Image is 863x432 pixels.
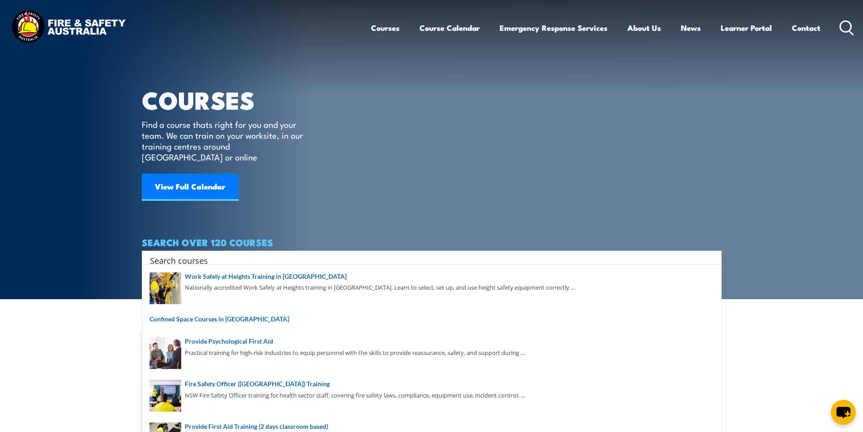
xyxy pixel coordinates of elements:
[681,16,701,40] a: News
[419,16,480,40] a: Course Calendar
[149,379,714,389] a: Fire Safety Officer ([GEOGRAPHIC_DATA]) Training
[142,174,239,201] a: View Full Calendar
[142,237,722,247] h4: SEARCH OVER 120 COURSES
[142,119,307,162] p: Find a course thats right for you and your team. We can train on your worksite, in our training c...
[500,16,607,40] a: Emergency Response Services
[792,16,820,40] a: Contact
[149,422,714,432] a: Provide First Aid Training (2 days classroom based)
[706,254,718,267] button: Search magnifier button
[142,89,316,110] h1: COURSES
[721,16,772,40] a: Learner Portal
[149,336,714,346] a: Provide Psychological First Aid
[371,16,400,40] a: Courses
[152,254,704,267] form: Search form
[627,16,661,40] a: About Us
[150,253,702,267] input: Search input
[831,400,856,425] button: chat-button
[149,314,714,324] a: Confined Space Courses in [GEOGRAPHIC_DATA]
[149,272,714,282] a: Work Safely at Heights Training in [GEOGRAPHIC_DATA]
